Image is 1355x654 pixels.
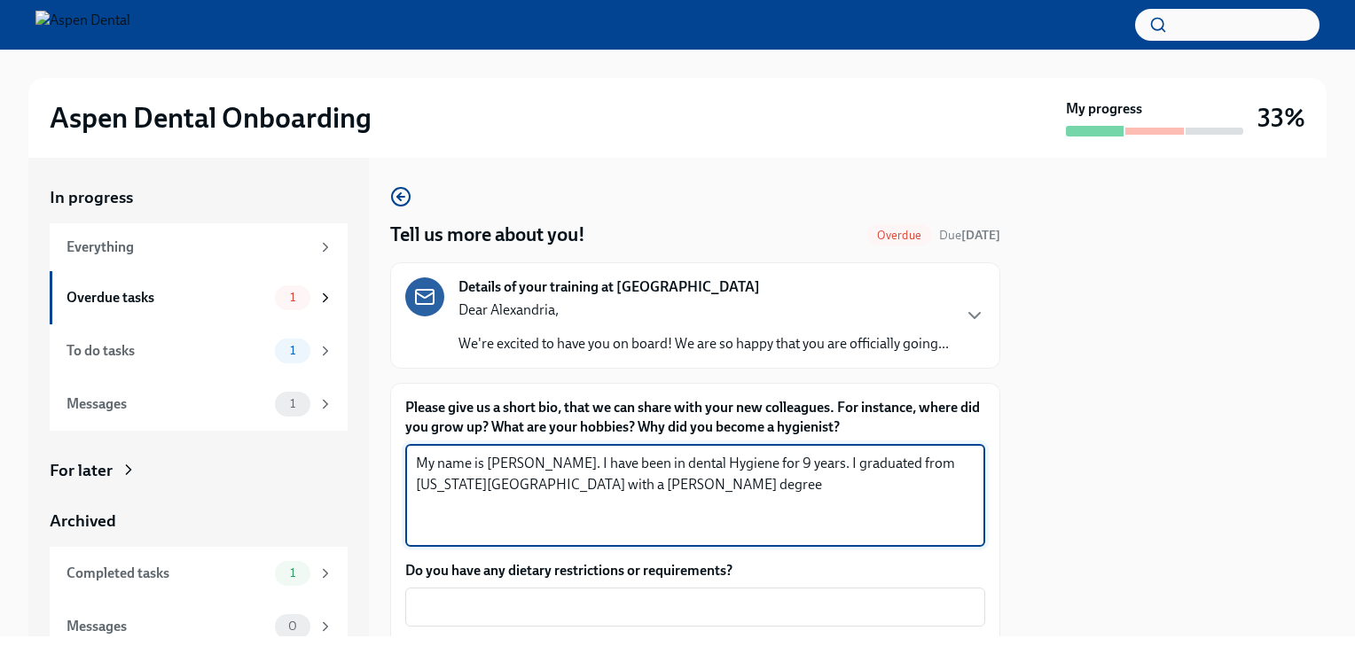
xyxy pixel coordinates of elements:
h3: 33% [1257,102,1305,134]
textarea: My name is [PERSON_NAME]. I have been in dental Hygiene for 9 years. I graduated from [US_STATE][... [416,453,975,538]
span: Overdue [866,229,932,242]
span: 1 [279,397,306,410]
div: Messages [67,394,268,414]
a: Messages0 [50,600,348,653]
div: To do tasks [67,341,268,361]
p: Dear Alexandria, [458,300,949,320]
strong: Details of your training at [GEOGRAPHIC_DATA] [458,277,760,297]
a: For later [50,459,348,482]
a: Overdue tasks1 [50,271,348,324]
p: We're excited to have you on board! We are so happy that you are officially going... [458,334,949,354]
a: Everything [50,223,348,271]
a: Completed tasks1 [50,547,348,600]
span: 1 [279,566,306,580]
span: 1 [279,344,306,357]
a: Messages1 [50,378,348,431]
div: Overdue tasks [67,288,268,308]
span: Due [939,228,1000,243]
a: Archived [50,510,348,533]
strong: My progress [1066,99,1142,119]
div: Everything [67,237,310,257]
span: 1 [279,291,306,304]
h4: Tell us more about you! [390,222,585,248]
label: Do you have any dietary restrictions or requirements? [405,561,985,580]
img: Aspen Dental [35,11,130,39]
div: Completed tasks [67,564,268,583]
div: Messages [67,617,268,636]
span: August 19th, 2025 09:00 [939,227,1000,244]
a: To do tasks1 [50,324,348,378]
a: In progress [50,186,348,209]
div: For later [50,459,113,482]
label: Please give us a short bio, that we can share with your new colleagues. For instance, where did y... [405,398,985,437]
h2: Aspen Dental Onboarding [50,100,372,136]
span: 0 [278,619,308,633]
strong: [DATE] [961,228,1000,243]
